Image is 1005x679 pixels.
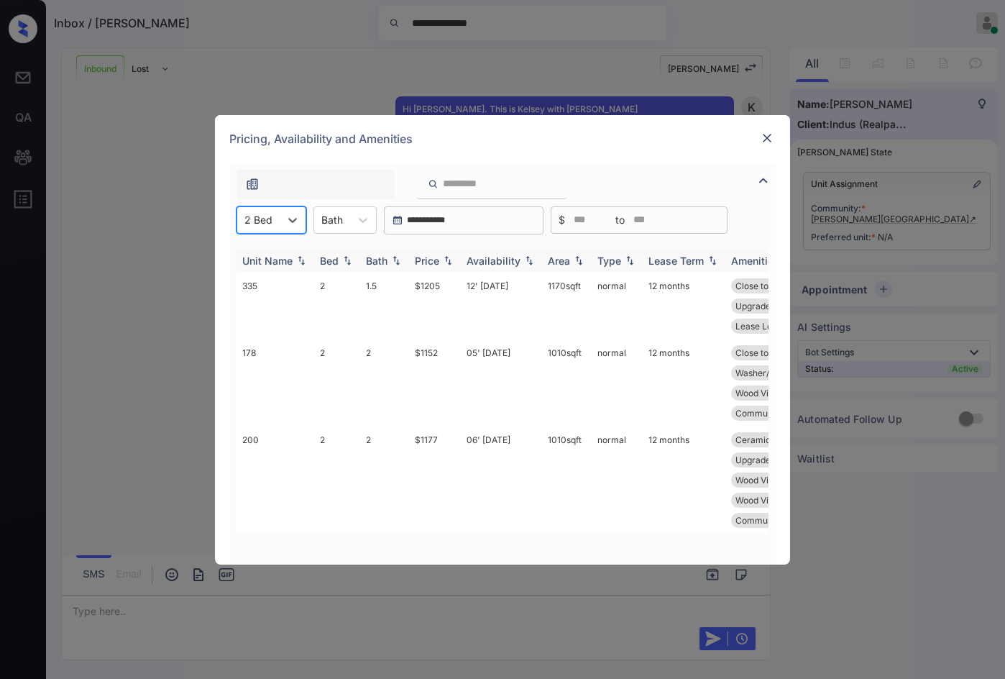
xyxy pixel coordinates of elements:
[314,427,360,534] td: 2
[548,255,570,267] div: Area
[648,255,704,267] div: Lease Term
[735,408,800,419] span: Community Fee
[735,347,847,358] span: Close to [PERSON_NAME]...
[735,281,847,291] span: Close to [PERSON_NAME]...
[592,427,643,534] td: normal
[705,255,720,265] img: sorting
[467,255,520,267] div: Availability
[461,427,542,534] td: 06' [DATE]
[542,427,592,534] td: 1010 sqft
[735,475,807,486] span: Wood Vinyl Bed ...
[360,273,409,339] td: 1.5
[245,177,260,191] img: icon-zuma
[215,115,790,163] div: Pricing, Availability and Amenities
[242,255,293,267] div: Unit Name
[415,255,439,267] div: Price
[735,515,800,526] span: Community Fee
[409,427,461,534] td: $1177
[409,273,461,339] td: $1205
[409,339,461,427] td: $1152
[735,388,805,398] span: Wood Vinyl Dini...
[735,301,812,311] span: Upgraded Tub Su...
[314,339,360,427] td: 2
[366,255,387,267] div: Bath
[389,255,403,265] img: sorting
[735,368,813,378] span: Washer/Dryer Co...
[441,255,455,265] img: sorting
[294,255,308,265] img: sorting
[542,273,592,339] td: 1170 sqft
[542,339,592,427] td: 1010 sqft
[643,339,725,427] td: 12 months
[760,131,774,145] img: close
[237,427,314,534] td: 200
[314,273,360,339] td: 2
[643,427,725,534] td: 12 months
[643,273,725,339] td: 12 months
[623,255,637,265] img: sorting
[755,172,772,189] img: icon-zuma
[572,255,586,265] img: sorting
[360,427,409,534] td: 2
[735,495,805,506] span: Wood Vinyl Kitc...
[360,339,409,427] td: 2
[592,339,643,427] td: normal
[559,212,565,228] span: $
[237,273,314,339] td: 335
[461,339,542,427] td: 05' [DATE]
[320,255,339,267] div: Bed
[522,255,536,265] img: sorting
[615,212,625,228] span: to
[731,255,779,267] div: Amenities
[237,339,314,427] td: 178
[592,273,643,339] td: normal
[597,255,621,267] div: Type
[340,255,354,265] img: sorting
[461,273,542,339] td: 12' [DATE]
[735,321,782,332] span: Lease Lock
[735,455,812,465] span: Upgraded Tub Su...
[735,434,807,445] span: Ceramic Tile Ba...
[428,178,439,191] img: icon-zuma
